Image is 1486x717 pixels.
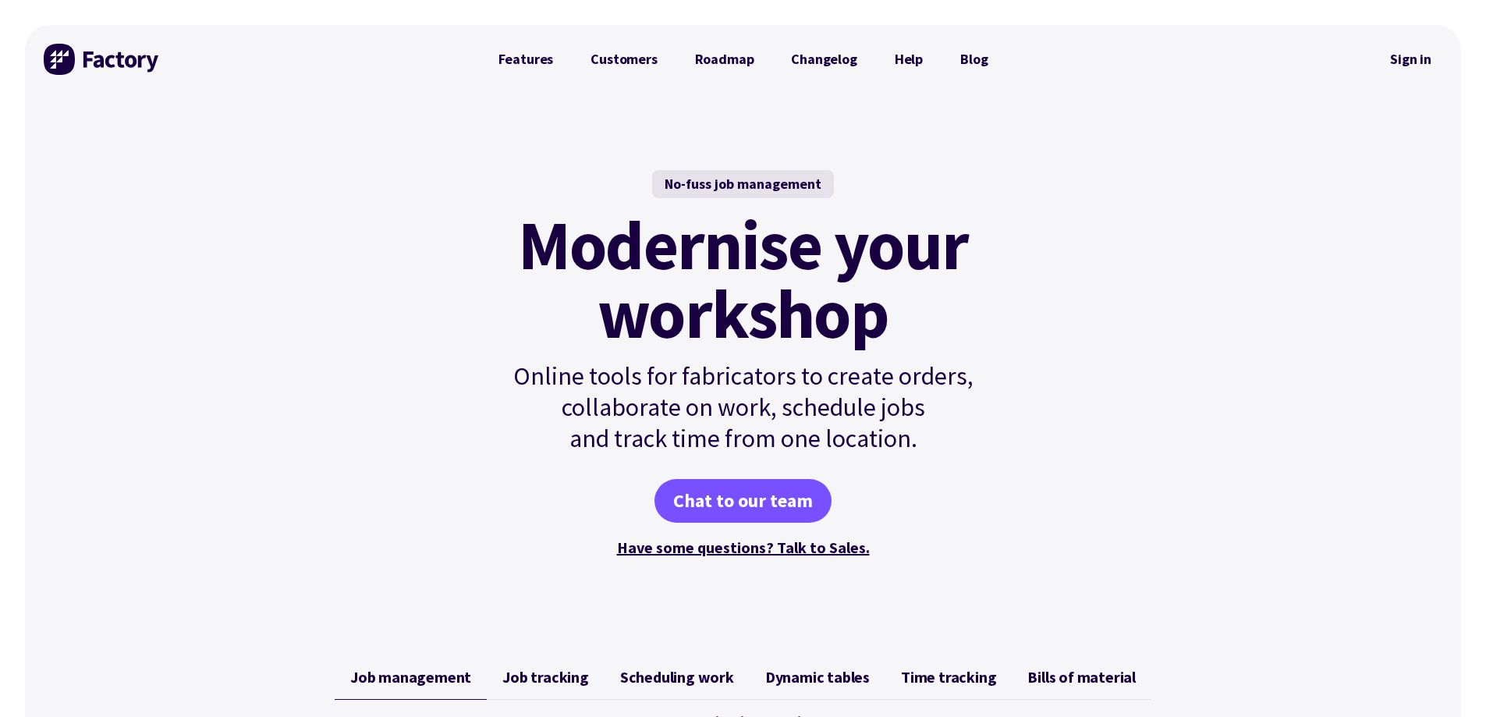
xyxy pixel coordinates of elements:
a: Help [876,44,942,75]
p: Online tools for fabricators to create orders, collaborate on work, schedule jobs and track time ... [480,360,1007,454]
a: Changelog [772,44,875,75]
nav: Secondary Navigation [1379,41,1442,77]
nav: Primary Navigation [480,44,1007,75]
mark: Modernise your workshop [518,211,968,348]
a: Have some questions? Talk to Sales. [617,538,870,557]
span: Dynamic tables [765,668,870,687]
span: Scheduling work [620,668,734,687]
a: Features [480,44,573,75]
img: Factory [44,44,161,75]
span: Job tracking [502,668,589,687]
span: Bills of material [1027,668,1136,687]
a: Roadmap [676,44,773,75]
span: Time tracking [901,668,996,687]
a: Customers [572,44,676,75]
div: No-fuss job management [652,170,834,198]
a: Blog [942,44,1006,75]
a: Sign in [1379,41,1442,77]
a: Chat to our team [654,479,832,523]
span: Job management [350,668,471,687]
